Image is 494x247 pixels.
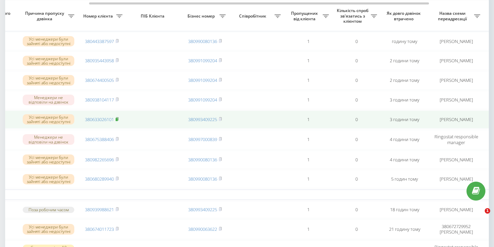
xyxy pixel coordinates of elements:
td: 18 годин тому [380,201,429,218]
a: 380997000839 [188,136,217,142]
td: [PERSON_NAME] [429,151,484,169]
td: 21 годину тому [380,219,429,239]
td: 0 [332,201,380,218]
a: 380991099204 [188,97,217,103]
td: 0 [332,71,380,89]
div: Менеджери не відповіли на дзвінок [23,95,74,105]
td: 4 години тому [380,130,429,149]
span: Бізнес номер [184,13,219,19]
td: 1 [284,201,332,218]
td: [PERSON_NAME] [429,170,484,188]
div: Усі менеджери були зайняті або недоступні [23,114,74,125]
a: 380993409225 [188,206,217,213]
td: 1 [284,52,332,70]
td: 1 [284,32,332,51]
span: 1 [485,208,490,214]
td: 1 [284,71,332,89]
a: 380675388406 [85,136,114,142]
div: Усі менеджери були зайняті або недоступні [23,56,74,66]
a: 380990080136 [188,38,217,44]
div: Усі менеджери були зайняті або недоступні [23,75,74,85]
td: 0 [332,52,380,70]
a: 380674011723 [85,226,114,232]
a: 380680289940 [85,176,114,182]
a: 380991099204 [188,77,217,83]
td: 0 [332,32,380,51]
td: [PERSON_NAME] [429,71,484,89]
iframe: Intercom live chat [471,208,487,225]
td: 2 години тому [380,71,429,89]
div: Усі менеджери були зайняті або недоступні [23,224,74,234]
span: Кількість спроб зв'язатись з клієнтом [336,8,371,24]
td: 1 [284,151,332,169]
td: [PERSON_NAME] [429,52,484,70]
td: 1 [284,170,332,188]
td: 0 [332,170,380,188]
td: [PERSON_NAME] [429,91,484,109]
td: 3 години тому [380,91,429,109]
span: Номер клієнта [81,13,116,19]
td: 0 [332,219,380,239]
div: Усі менеджери були зайняті або недоступні [23,36,74,46]
td: 380672729952 [PERSON_NAME] [429,219,484,239]
span: Причина пропуску дзвінка [23,11,68,21]
div: Усі менеджери були зайняті або недоступні [23,174,74,184]
div: Усі менеджери були зайняті або недоступні [23,154,74,165]
a: 380990080136 [188,176,217,182]
span: Назва схеми переадресації [432,11,474,21]
span: ПІБ Клієнта [132,13,175,19]
div: Поза робочим часом [23,207,74,213]
a: 380990063622 [188,226,217,232]
a: 380939988621 [85,206,114,213]
td: 5 годин тому [380,170,429,188]
a: 380938104117 [85,97,114,103]
td: 4 години тому [380,151,429,169]
a: 380982265696 [85,157,114,163]
div: Менеджери не відповіли на дзвінок [23,134,74,144]
td: 0 [332,91,380,109]
td: 0 [332,110,380,129]
a: 380990080136 [188,157,217,163]
td: 2 години тому [380,52,429,70]
td: Ringostat responsible manager [429,130,484,149]
a: 380443387597 [85,38,114,44]
td: 1 [284,91,332,109]
a: 380633026101 [85,116,114,122]
a: 380993409225 [188,116,217,122]
td: [PERSON_NAME] [429,32,484,51]
td: 0 [332,130,380,149]
td: 1 [284,110,332,129]
a: 380935443958 [85,57,114,64]
span: Як довго дзвінок втрачено [386,11,423,21]
td: 1 [284,219,332,239]
td: 0 [332,151,380,169]
a: 380991099204 [188,57,217,64]
td: [PERSON_NAME] [429,201,484,218]
span: Пропущених від клієнта [288,11,323,21]
td: 1 [284,130,332,149]
span: Співробітник [233,13,275,19]
a: 380674400505 [85,77,114,83]
td: 3 години тому [380,110,429,129]
td: годину тому [380,32,429,51]
td: [PERSON_NAME] [429,110,484,129]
